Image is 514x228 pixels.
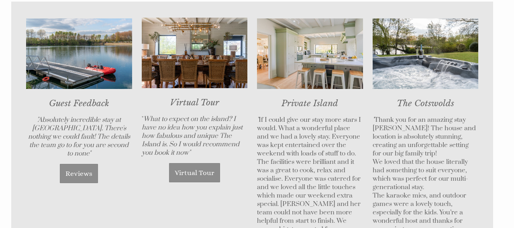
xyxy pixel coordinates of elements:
[28,116,130,158] em: "Absolutely incredible stay at [GEOGRAPHIC_DATA]. There's nothing we could fault! The details the...
[142,97,248,108] h2: Virtual Tour
[257,98,363,109] h2: Private Island
[60,164,98,183] a: Reviews
[142,115,248,157] p: "
[142,18,248,88] img: Large dining table for 14 guests
[142,115,243,157] em: What to expect on the island? I have no idea how you explain just how fabulous and unique The Isl...
[26,98,132,109] h2: Guest Feedback
[257,18,363,89] img: The Kitchen at The Island in Oxfordshire
[169,163,220,182] a: Virtual Tour
[373,116,374,124] em: "
[373,98,479,109] h2: The Cotswolds
[373,18,479,89] img: Hot tub at The Island in Oxfordshire
[26,18,132,89] img: The Jetty at The Island in Oxfordshire
[257,116,259,124] em: "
